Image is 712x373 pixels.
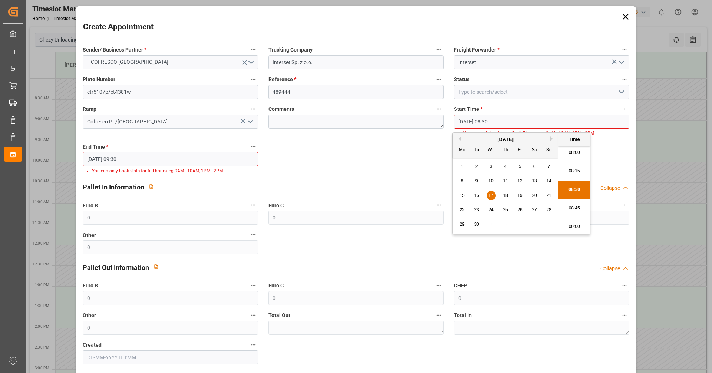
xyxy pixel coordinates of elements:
[620,45,629,55] button: Freight Forwarder *
[503,193,508,198] span: 18
[620,310,629,320] button: Total In
[459,222,464,227] span: 29
[454,105,482,113] span: Start Time
[83,21,154,33] h2: Create Appointment
[501,162,510,171] div: Choose Thursday, September 4th, 2025
[546,178,551,184] span: 14
[560,136,588,143] div: Time
[144,179,158,194] button: View description
[458,220,467,229] div: Choose Monday, September 29th, 2025
[248,310,258,320] button: Other
[248,45,258,55] button: Sender/ Business Partner *
[83,202,98,209] span: Euro B
[501,146,510,155] div: Th
[248,200,258,210] button: Euro B
[454,46,500,54] span: Freight Forwarder
[501,191,510,200] div: Choose Thursday, September 18th, 2025
[458,176,467,186] div: Choose Monday, September 8th, 2025
[434,281,444,290] button: Euro C
[620,281,629,290] button: CHEP
[620,104,629,114] button: Start Time *
[546,207,551,212] span: 28
[268,311,290,319] span: Total Out
[83,115,258,129] input: Type to search/select
[83,263,149,273] h2: Pallet Out Information
[248,75,258,84] button: Plate Number
[620,75,629,84] button: Status
[530,205,539,215] div: Choose Saturday, September 27th, 2025
[434,45,444,55] button: Trucking Company
[454,115,629,129] input: DD-MM-YYYY HH:MM
[454,76,469,83] span: Status
[83,231,96,239] span: Other
[458,146,467,155] div: Mo
[472,162,481,171] div: Choose Tuesday, September 2nd, 2025
[248,104,258,114] button: Ramp
[434,104,444,114] button: Comments
[268,282,284,290] span: Euro C
[454,85,629,99] input: Type to search/select
[456,136,461,141] button: Previous Month
[530,191,539,200] div: Choose Saturday, September 20th, 2025
[244,116,255,128] button: open menu
[455,159,556,232] div: month 2025-09
[248,230,258,240] button: Other
[474,222,479,227] span: 30
[515,205,525,215] div: Choose Friday, September 26th, 2025
[434,310,444,320] button: Total Out
[487,146,496,155] div: We
[546,193,551,198] span: 21
[503,207,508,212] span: 25
[517,193,522,198] span: 19
[532,207,537,212] span: 27
[532,178,537,184] span: 13
[615,57,626,68] button: open menu
[515,162,525,171] div: Choose Friday, September 5th, 2025
[463,130,623,136] li: You can only book slots for full hours. eg 9AM - 10AM, 1PM - 2PM
[532,193,537,198] span: 20
[248,142,258,151] button: End Time *
[600,184,620,192] div: Collapse
[83,350,258,364] input: DD-MM-YYYY HH:MM
[458,162,467,171] div: Choose Monday, September 1st, 2025
[544,146,554,155] div: Su
[503,178,508,184] span: 11
[83,55,258,69] button: open menu
[83,311,96,319] span: Other
[92,168,251,174] li: You can only book slots for full hours. eg 9AM - 10AM, 1PM - 2PM
[461,164,464,169] span: 1
[487,162,496,171] div: Choose Wednesday, September 3rd, 2025
[550,136,555,141] button: Next Month
[487,205,496,215] div: Choose Wednesday, September 24th, 2025
[472,191,481,200] div: Choose Tuesday, September 16th, 2025
[459,193,464,198] span: 15
[544,191,554,200] div: Choose Sunday, September 21st, 2025
[458,191,467,200] div: Choose Monday, September 15th, 2025
[474,207,479,212] span: 23
[149,260,163,274] button: View description
[83,105,96,113] span: Ramp
[558,218,590,236] li: 09:00
[472,205,481,215] div: Choose Tuesday, September 23rd, 2025
[83,143,108,151] span: End Time
[268,202,284,209] span: Euro C
[558,199,590,218] li: 08:45
[615,86,626,98] button: open menu
[268,46,313,54] span: Trucking Company
[434,75,444,84] button: Reference *
[459,207,464,212] span: 22
[83,76,115,83] span: Plate Number
[434,200,444,210] button: Euro C
[83,282,98,290] span: Euro B
[620,200,629,210] button: CHEP
[453,136,558,143] div: [DATE]
[558,143,590,162] li: 08:00
[268,105,294,113] span: Comments
[83,182,144,192] h2: Pallet In Information
[248,281,258,290] button: Euro B
[501,205,510,215] div: Choose Thursday, September 25th, 2025
[488,193,493,198] span: 17
[458,205,467,215] div: Choose Monday, September 22nd, 2025
[487,176,496,186] div: Choose Wednesday, September 10th, 2025
[544,176,554,186] div: Choose Sunday, September 14th, 2025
